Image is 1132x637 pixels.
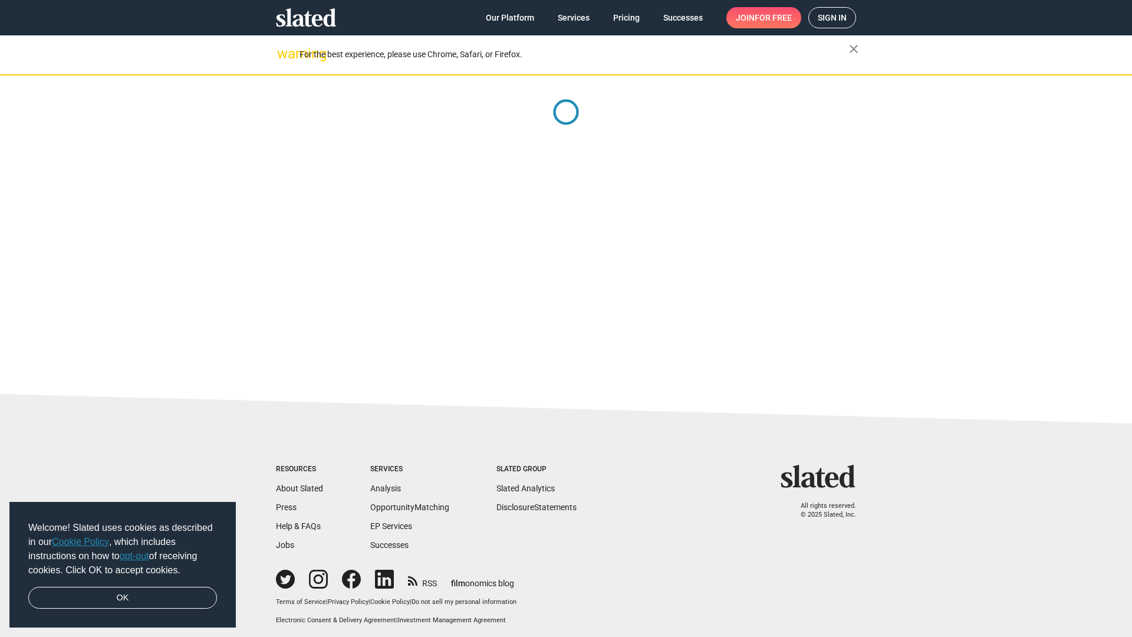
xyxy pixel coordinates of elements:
[276,503,297,512] a: Press
[808,7,856,28] a: Sign in
[277,47,291,61] mat-icon: warning
[451,569,514,589] a: filmonomics blog
[755,7,792,28] span: for free
[370,521,412,531] a: EP Services
[52,537,109,547] a: Cookie Policy
[9,502,236,628] div: cookieconsent
[663,7,703,28] span: Successes
[276,598,326,606] a: Terms of Service
[847,42,861,56] mat-icon: close
[368,598,370,606] span: |
[548,7,599,28] a: Services
[370,598,410,606] a: Cookie Policy
[486,7,534,28] span: Our Platform
[604,7,649,28] a: Pricing
[276,465,323,474] div: Resources
[300,47,849,63] div: For the best experience, please use Chrome, Safari, or Firefox.
[398,616,506,624] a: Investment Management Agreement
[28,521,217,577] span: Welcome! Slated uses cookies as described in our , which includes instructions on how to of recei...
[276,540,294,550] a: Jobs
[276,521,321,531] a: Help & FAQs
[370,465,449,474] div: Services
[370,503,449,512] a: OpportunityMatching
[28,587,217,609] a: dismiss cookie message
[370,540,409,550] a: Successes
[613,7,640,28] span: Pricing
[328,598,368,606] a: Privacy Policy
[736,7,792,28] span: Join
[396,616,398,624] span: |
[476,7,544,28] a: Our Platform
[412,598,516,607] button: Do not sell my personal information
[120,551,149,561] a: opt-out
[496,465,577,474] div: Slated Group
[726,7,801,28] a: Joinfor free
[276,484,323,493] a: About Slated
[818,8,847,28] span: Sign in
[788,502,856,519] p: All rights reserved. © 2025 Slated, Inc.
[410,598,412,606] span: |
[496,484,555,493] a: Slated Analytics
[451,579,465,588] span: film
[558,7,590,28] span: Services
[654,7,712,28] a: Successes
[276,616,396,624] a: Electronic Consent & Delivery Agreement
[408,571,437,589] a: RSS
[370,484,401,493] a: Analysis
[496,503,577,512] a: DisclosureStatements
[326,598,328,606] span: |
